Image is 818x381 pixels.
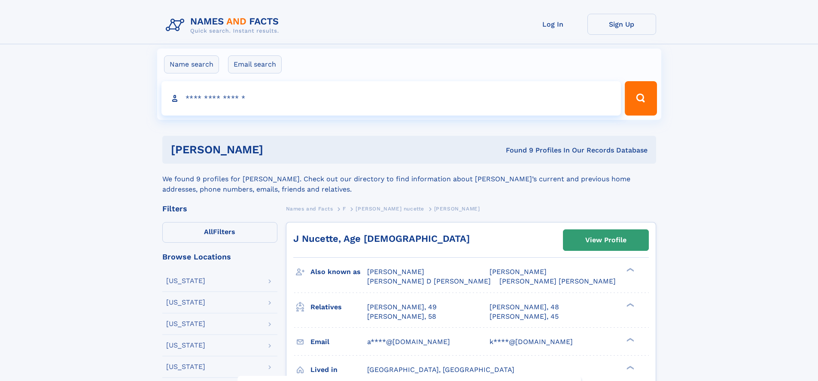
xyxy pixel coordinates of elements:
[166,342,205,349] div: [US_STATE]
[384,146,648,155] div: Found 9 Profiles In Our Records Database
[310,335,367,349] h3: Email
[367,302,437,312] a: [PERSON_NAME], 49
[367,277,491,285] span: [PERSON_NAME] D [PERSON_NAME]
[624,302,635,308] div: ❯
[162,205,277,213] div: Filters
[499,277,616,285] span: [PERSON_NAME] [PERSON_NAME]
[204,228,213,236] span: All
[166,277,205,284] div: [US_STATE]
[293,233,470,244] a: J Nucette, Age [DEMOGRAPHIC_DATA]
[166,363,205,370] div: [US_STATE]
[624,267,635,273] div: ❯
[585,230,626,250] div: View Profile
[367,366,514,374] span: [GEOGRAPHIC_DATA], [GEOGRAPHIC_DATA]
[367,268,424,276] span: [PERSON_NAME]
[356,203,424,214] a: [PERSON_NAME] nucette
[343,206,346,212] span: F
[519,14,587,35] a: Log In
[166,299,205,306] div: [US_STATE]
[490,302,559,312] a: [PERSON_NAME], 48
[434,206,480,212] span: [PERSON_NAME]
[367,312,436,321] a: [PERSON_NAME], 58
[286,203,333,214] a: Names and Facts
[162,14,286,37] img: Logo Names and Facts
[310,265,367,279] h3: Also known as
[490,312,559,321] a: [PERSON_NAME], 45
[166,320,205,327] div: [US_STATE]
[162,164,656,195] div: We found 9 profiles for [PERSON_NAME]. Check out our directory to find information about [PERSON_...
[356,206,424,212] span: [PERSON_NAME] nucette
[171,144,385,155] h1: [PERSON_NAME]
[228,55,282,73] label: Email search
[563,230,648,250] a: View Profile
[587,14,656,35] a: Sign Up
[162,222,277,243] label: Filters
[310,363,367,377] h3: Lived in
[625,81,657,116] button: Search Button
[343,203,346,214] a: F
[490,268,547,276] span: [PERSON_NAME]
[624,337,635,342] div: ❯
[162,253,277,261] div: Browse Locations
[624,365,635,370] div: ❯
[161,81,621,116] input: search input
[310,300,367,314] h3: Relatives
[164,55,219,73] label: Name search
